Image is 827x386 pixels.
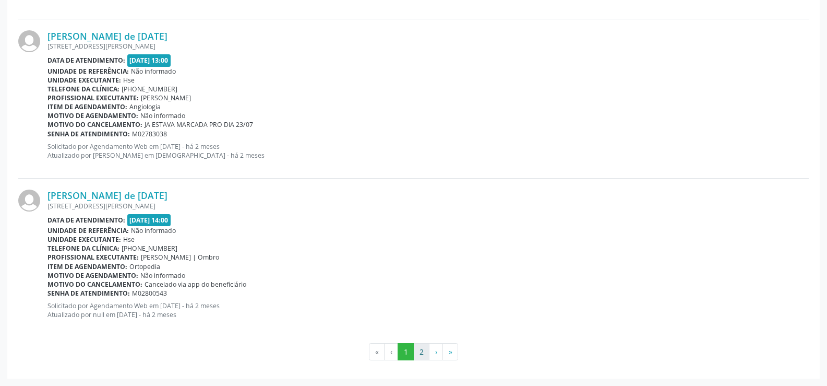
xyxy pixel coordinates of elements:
span: Não informado [140,271,185,280]
span: [PHONE_NUMBER] [122,244,177,253]
b: Unidade executante: [47,76,121,85]
span: Cancelado via app do beneficiário [145,280,246,289]
span: [PERSON_NAME] [141,93,191,102]
button: Go to last page [442,343,458,361]
button: Go to page 1 [398,343,414,361]
span: M02783038 [132,130,167,138]
b: Telefone da clínica: [47,244,119,253]
span: M02800543 [132,289,167,298]
b: Senha de atendimento: [47,289,130,298]
div: [STREET_ADDRESS][PERSON_NAME] [47,42,809,51]
span: Angiologia [129,102,161,111]
span: [PHONE_NUMBER] [122,85,177,93]
p: Solicitado por Agendamento Web em [DATE] - há 2 meses Atualizado por null em [DATE] - há 2 meses [47,301,809,319]
a: [PERSON_NAME] de [DATE] [47,190,167,201]
button: Go to page 2 [413,343,429,361]
b: Item de agendamento: [47,262,127,271]
b: Motivo de agendamento: [47,271,138,280]
button: Go to next page [429,343,443,361]
span: Não informado [131,67,176,76]
img: img [18,30,40,52]
span: Não informado [131,226,176,235]
span: JA ESTAVA MARCADA PRO DIA 23/07 [145,120,253,129]
b: Data de atendimento: [47,216,125,225]
b: Data de atendimento: [47,56,125,65]
p: Solicitado por Agendamento Web em [DATE] - há 2 meses Atualizado por [PERSON_NAME] em [DEMOGRAPHI... [47,142,809,160]
b: Unidade executante: [47,235,121,244]
b: Motivo do cancelamento: [47,120,142,129]
a: [PERSON_NAME] de [DATE] [47,30,167,42]
b: Motivo de agendamento: [47,111,138,120]
b: Profissional executante: [47,93,139,102]
div: [STREET_ADDRESS][PERSON_NAME] [47,202,809,210]
b: Profissional executante: [47,253,139,262]
b: Unidade de referência: [47,226,129,235]
span: [DATE] 14:00 [127,214,171,226]
span: Hse [123,235,135,244]
b: Unidade de referência: [47,67,129,76]
b: Item de agendamento: [47,102,127,111]
span: Ortopedia [129,262,160,271]
b: Motivo do cancelamento: [47,280,142,289]
b: Telefone da clínica: [47,85,119,93]
span: [PERSON_NAME] | Ombro [141,253,219,262]
b: Senha de atendimento: [47,130,130,138]
span: [DATE] 13:00 [127,54,171,66]
span: Não informado [140,111,185,120]
span: Hse [123,76,135,85]
ul: Pagination [18,343,809,361]
img: img [18,190,40,212]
